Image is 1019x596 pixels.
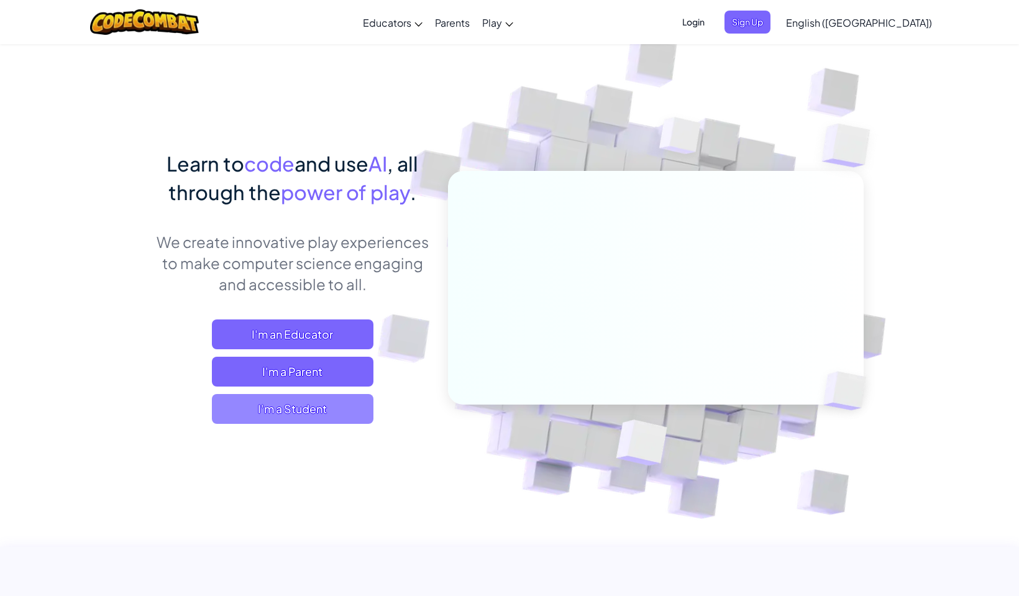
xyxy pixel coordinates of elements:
span: Educators [363,16,411,29]
a: I'm an Educator [212,319,373,349]
button: I'm a Student [212,394,373,424]
span: Play [482,16,502,29]
a: Educators [357,6,429,39]
a: Parents [429,6,476,39]
a: English ([GEOGRAPHIC_DATA]) [780,6,938,39]
span: power of play [281,180,410,204]
a: Play [476,6,519,39]
button: Login [675,11,712,34]
span: AI [368,151,387,176]
button: Sign Up [724,11,770,34]
img: Overlap cubes [636,93,726,185]
span: and use [295,151,368,176]
a: I'm a Parent [212,357,373,387]
span: English ([GEOGRAPHIC_DATA]) [786,16,932,29]
img: Overlap cubes [797,93,905,198]
span: . [410,180,416,204]
span: Learn to [167,151,244,176]
span: code [244,151,295,176]
img: CodeCombat logo [90,9,199,35]
img: Overlap cubes [803,346,896,436]
p: We create innovative play experiences to make computer science engaging and accessible to all. [155,231,429,295]
img: Overlap cubes [586,393,697,497]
